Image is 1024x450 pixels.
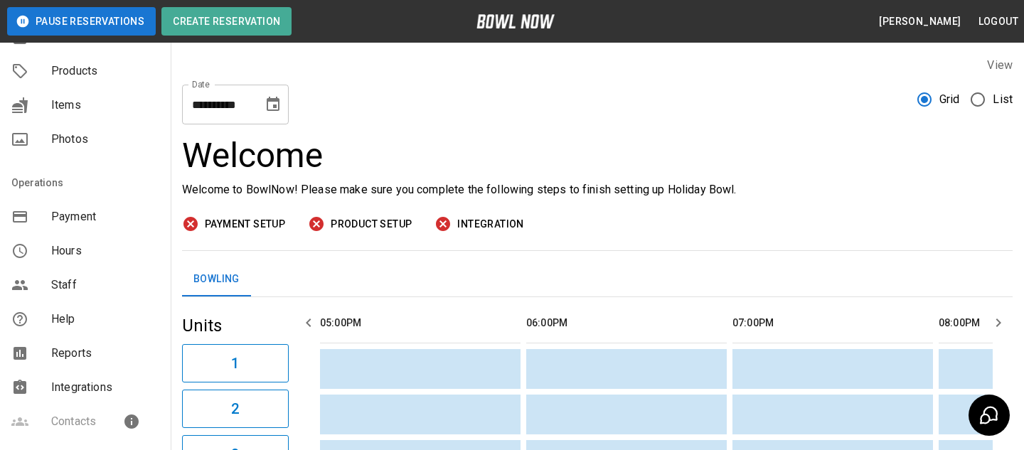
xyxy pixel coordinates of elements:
[51,277,159,294] span: Staff
[51,311,159,328] span: Help
[457,215,523,233] span: Integration
[331,215,412,233] span: Product Setup
[993,91,1013,108] span: List
[182,262,251,296] button: Bowling
[182,390,289,428] button: 2
[51,379,159,396] span: Integrations
[182,314,289,337] h5: Units
[973,9,1024,35] button: Logout
[259,90,287,119] button: Choose date, selected date is Aug 14, 2025
[182,136,1013,176] h3: Welcome
[476,14,555,28] img: logo
[51,345,159,362] span: Reports
[51,63,159,80] span: Products
[873,9,966,35] button: [PERSON_NAME]
[51,97,159,114] span: Items
[51,208,159,225] span: Payment
[161,7,292,36] button: Create Reservation
[732,303,933,343] th: 07:00PM
[182,344,289,382] button: 1
[51,242,159,259] span: Hours
[231,352,239,375] h6: 1
[205,215,285,233] span: Payment Setup
[7,7,156,36] button: Pause Reservations
[320,303,521,343] th: 05:00PM
[182,181,1013,198] p: Welcome to BowlNow! Please make sure you complete the following steps to finish setting up Holida...
[51,131,159,148] span: Photos
[182,262,1013,296] div: inventory tabs
[231,397,239,420] h6: 2
[526,303,727,343] th: 06:00PM
[987,58,1013,72] label: View
[939,91,960,108] span: Grid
